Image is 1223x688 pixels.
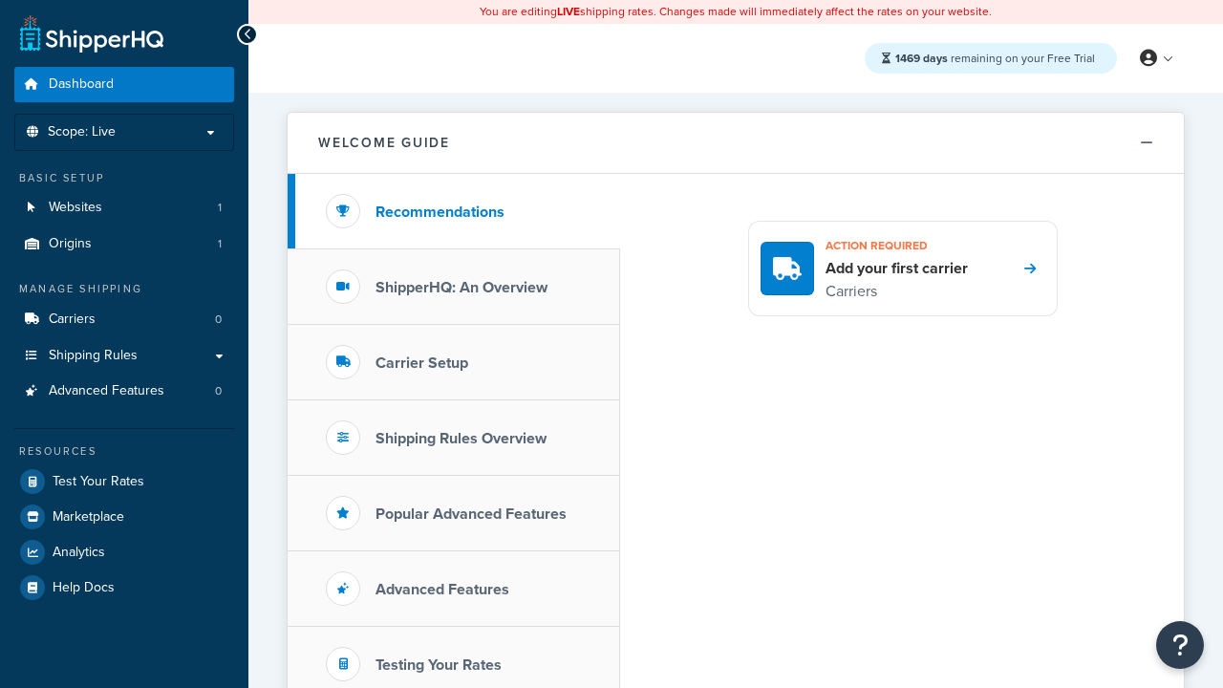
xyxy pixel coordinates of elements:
[215,312,222,328] span: 0
[49,236,92,252] span: Origins
[375,204,504,221] h3: Recommendations
[318,136,450,150] h2: Welcome Guide
[14,302,234,337] a: Carriers0
[49,200,102,216] span: Websites
[49,76,114,93] span: Dashboard
[375,279,547,296] h3: ShipperHQ: An Overview
[14,302,234,337] li: Carriers
[53,474,144,490] span: Test Your Rates
[375,430,547,447] h3: Shipping Rules Overview
[1156,621,1204,669] button: Open Resource Center
[895,50,1095,67] span: remaining on your Free Trial
[49,383,164,399] span: Advanced Features
[895,50,948,67] strong: 1469 days
[14,281,234,297] div: Manage Shipping
[375,581,509,598] h3: Advanced Features
[288,113,1184,174] button: Welcome Guide
[14,338,234,374] a: Shipping Rules
[14,67,234,102] a: Dashboard
[375,355,468,372] h3: Carrier Setup
[14,170,234,186] div: Basic Setup
[218,236,222,252] span: 1
[375,505,567,523] h3: Popular Advanced Features
[14,374,234,409] a: Advanced Features0
[14,570,234,605] a: Help Docs
[53,580,115,596] span: Help Docs
[375,656,502,674] h3: Testing Your Rates
[218,200,222,216] span: 1
[14,443,234,460] div: Resources
[49,348,138,364] span: Shipping Rules
[14,190,234,226] a: Websites1
[215,383,222,399] span: 0
[48,124,116,140] span: Scope: Live
[14,500,234,534] a: Marketplace
[14,226,234,262] a: Origins1
[14,374,234,409] li: Advanced Features
[826,233,968,258] h3: Action required
[53,545,105,561] span: Analytics
[53,509,124,526] span: Marketplace
[14,226,234,262] li: Origins
[557,3,580,20] b: LIVE
[826,279,968,304] p: Carriers
[826,258,968,279] h4: Add your first carrier
[14,190,234,226] li: Websites
[14,464,234,499] a: Test Your Rates
[49,312,96,328] span: Carriers
[14,535,234,570] a: Analytics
